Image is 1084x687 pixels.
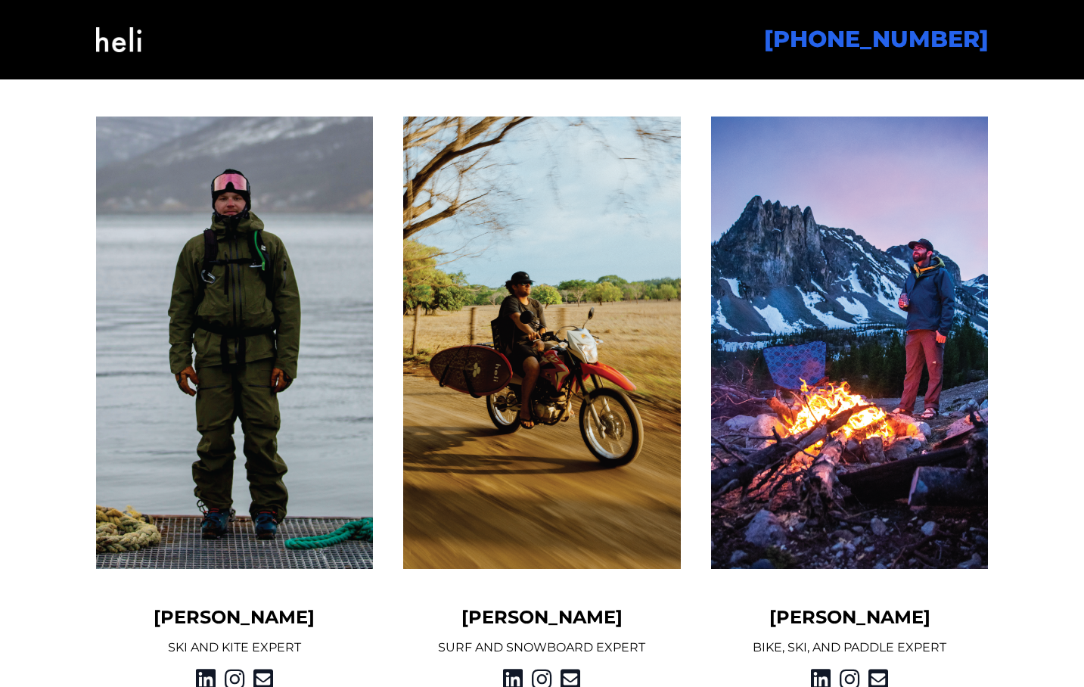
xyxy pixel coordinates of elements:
[96,639,374,657] p: SKI AND KITE EXPERT
[96,605,374,629] h5: [PERSON_NAME]
[96,9,141,70] img: Heli OS Logo
[96,117,374,569] img: bd562c06-f8d6-4dc4-9eb3-a9cdff4cb726.png
[403,117,681,569] img: 1ac99d8a-ff3a-4973-9f87-5d25db865891.png
[711,605,989,629] h5: [PERSON_NAME]
[403,639,681,657] p: SURF AND SNOWBOARD EXPERT
[403,605,681,629] h5: [PERSON_NAME]
[711,639,989,657] p: BIKE, SKI, AND PADDLE EXPERT
[711,117,989,569] img: 13d6cf74-f48a-40e6-8f94-10ce4b21eeb3.png
[764,25,989,53] a: [PHONE_NUMBER]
